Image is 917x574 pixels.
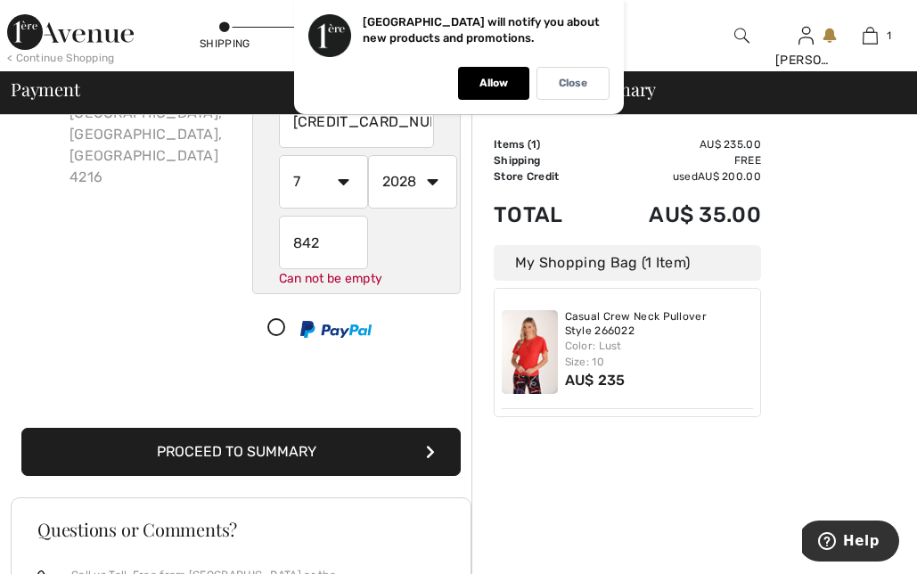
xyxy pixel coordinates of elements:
[279,94,434,148] input: Card number
[698,170,761,183] span: AU$ 200.00
[37,521,445,538] h3: Questions or Comments?
[279,269,434,286] div: Can not be empty
[494,184,595,245] td: Total
[798,25,814,46] img: My Info
[887,28,891,44] span: 1
[494,152,595,168] td: Shipping
[565,310,754,338] a: Casual Crew Neck Pullover Style 266022
[479,77,508,90] p: Allow
[802,521,899,565] iframe: Opens a widget where you can find more information
[531,138,536,151] span: 1
[55,45,236,202] div: [PERSON_NAME] [STREET_ADDRESS] [GEOGRAPHIC_DATA], [GEOGRAPHIC_DATA], [GEOGRAPHIC_DATA] 4216
[21,428,461,476] button: Proceed to Summary
[363,15,600,45] p: [GEOGRAPHIC_DATA] will notify you about new products and promotions.
[595,152,761,168] td: Free
[595,184,761,245] td: AU$ 35.00
[734,25,749,46] img: search the website
[595,136,761,152] td: AU$ 235.00
[863,25,878,46] img: My Bag
[798,27,814,44] a: Sign In
[595,168,761,184] td: used
[279,216,368,269] input: CVD
[494,168,595,184] td: Store Credit
[565,338,754,370] div: Color: Lust Size: 10
[559,77,587,90] p: Close
[198,36,251,52] div: Shipping
[839,25,902,46] a: 1
[494,245,761,281] div: My Shopping Bag (1 Item)
[565,372,626,389] span: AU$ 235
[7,50,115,66] div: < Continue Shopping
[300,321,372,338] img: PayPal
[494,136,595,152] td: Items ( )
[7,14,134,50] img: 1ère Avenue
[502,310,558,394] img: Casual Crew Neck Pullover Style 266022
[11,80,79,98] span: Payment
[505,80,906,98] div: Order Summary
[775,51,838,70] div: [PERSON_NAME]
